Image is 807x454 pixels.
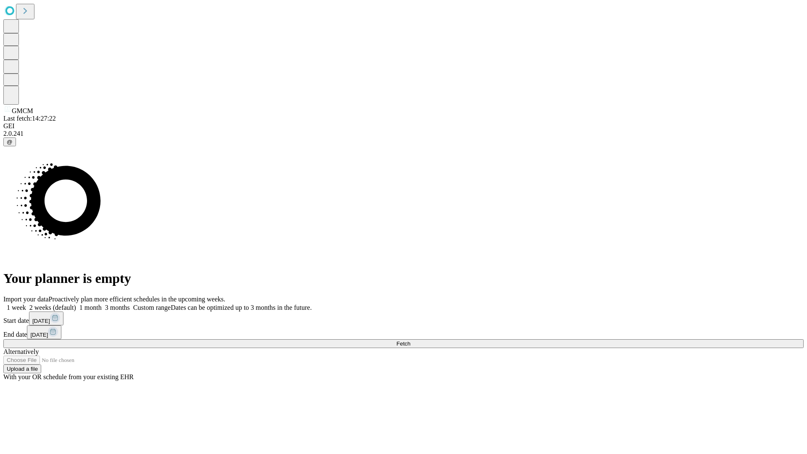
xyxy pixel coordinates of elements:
[105,304,130,311] span: 3 months
[32,318,50,324] span: [DATE]
[3,122,804,130] div: GEI
[3,137,16,146] button: @
[27,325,61,339] button: [DATE]
[30,332,48,338] span: [DATE]
[79,304,102,311] span: 1 month
[7,139,13,145] span: @
[3,311,804,325] div: Start date
[3,115,56,122] span: Last fetch: 14:27:22
[3,296,49,303] span: Import your data
[3,364,41,373] button: Upload a file
[49,296,225,303] span: Proactively plan more efficient schedules in the upcoming weeks.
[3,348,39,355] span: Alternatively
[3,373,134,380] span: With your OR schedule from your existing EHR
[12,107,33,114] span: GMCM
[171,304,311,311] span: Dates can be optimized up to 3 months in the future.
[7,304,26,311] span: 1 week
[29,304,76,311] span: 2 weeks (default)
[133,304,171,311] span: Custom range
[3,130,804,137] div: 2.0.241
[3,271,804,286] h1: Your planner is empty
[3,325,804,339] div: End date
[29,311,63,325] button: [DATE]
[3,339,804,348] button: Fetch
[396,340,410,347] span: Fetch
